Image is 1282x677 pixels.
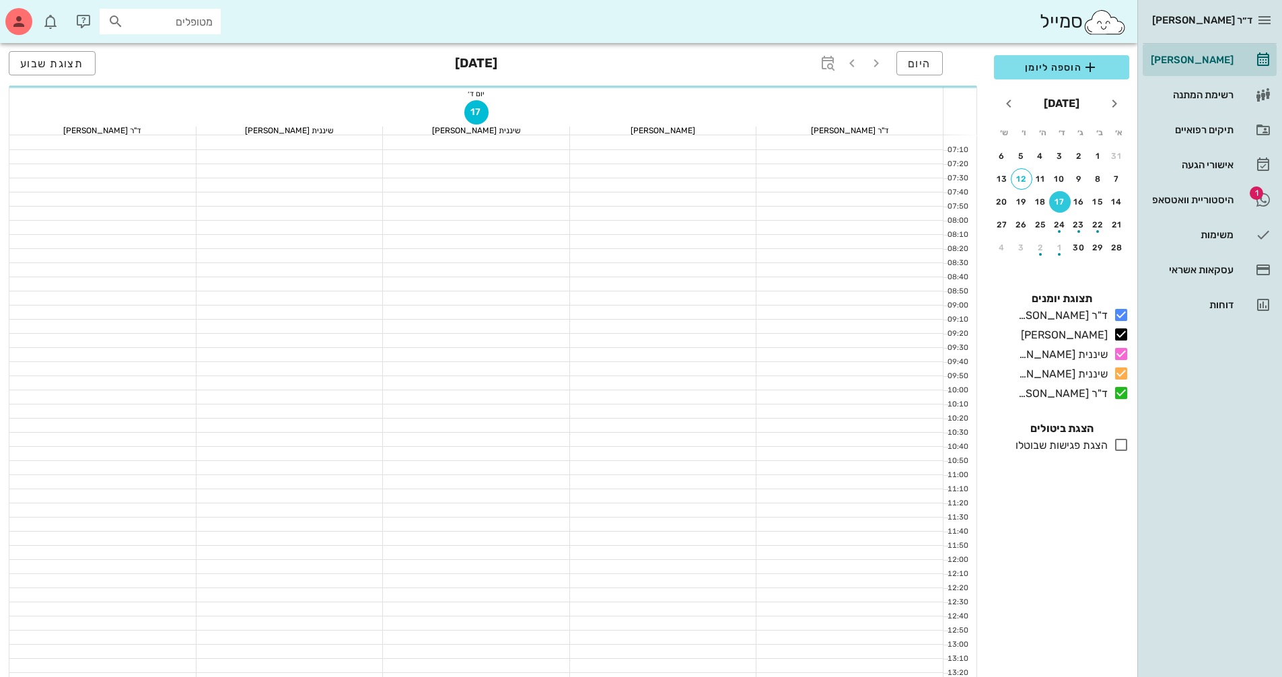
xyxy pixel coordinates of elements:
button: 17 [1049,191,1071,213]
a: רשימת המתנה [1143,79,1277,111]
button: 11 [1030,168,1051,190]
button: 14 [1106,191,1128,213]
a: [PERSON_NAME] [1143,44,1277,76]
div: 16 [1068,197,1090,207]
button: 24 [1049,214,1071,236]
div: היסטוריית וואטסאפ [1148,194,1234,205]
div: הצגת פגישות שבוטלו [1010,437,1108,454]
div: עסקאות אשראי [1148,264,1234,275]
div: 09:00 [943,300,971,312]
div: 11:20 [943,498,971,509]
button: 17 [464,100,489,124]
div: 25 [1030,220,1051,229]
span: היום [908,57,931,70]
button: 25 [1030,214,1051,236]
div: 2 [1068,151,1090,161]
button: חודש שעבר [1102,92,1127,116]
button: 6 [991,145,1013,167]
div: רשימת המתנה [1148,90,1234,100]
span: ד״ר [PERSON_NAME] [1152,14,1252,26]
div: 09:30 [943,343,971,354]
div: 09:40 [943,357,971,368]
span: תג [1250,186,1263,200]
div: 15 [1088,197,1109,207]
button: 8 [1088,168,1109,190]
div: 18 [1030,197,1051,207]
div: 13 [991,174,1013,184]
div: [PERSON_NAME] [1016,327,1108,343]
div: 27 [991,220,1013,229]
div: תיקים רפואיים [1148,124,1234,135]
div: 11:10 [943,484,971,495]
button: 10 [1049,168,1071,190]
a: תיקים רפואיים [1143,114,1277,146]
div: [PERSON_NAME] [1148,55,1234,65]
div: 12 [1011,174,1032,184]
button: 23 [1068,214,1090,236]
div: 10:00 [943,385,971,396]
span: תג [40,11,48,19]
button: חודש הבא [997,92,1021,116]
h3: [DATE] [455,51,497,78]
h4: תצוגת יומנים [994,291,1129,307]
button: 3 [1049,145,1071,167]
div: 20 [991,197,1013,207]
div: 11:40 [943,526,971,538]
div: 07:40 [943,187,971,199]
th: ש׳ [995,121,1013,144]
div: 09:10 [943,314,971,326]
div: דוחות [1148,299,1234,310]
div: 07:50 [943,201,971,213]
h4: הצגת ביטולים [994,421,1129,437]
div: 11:50 [943,540,971,552]
span: תצוגת שבוע [20,57,84,70]
button: 4 [991,237,1013,258]
div: 10:20 [943,413,971,425]
div: 11:30 [943,512,971,524]
button: 30 [1068,237,1090,258]
button: 3 [1011,237,1032,258]
div: 22 [1088,220,1109,229]
div: 10 [1049,174,1071,184]
button: 9 [1068,168,1090,190]
div: 11:00 [943,470,971,481]
div: 13:00 [943,639,971,651]
div: 17 [1049,197,1071,207]
div: 09:20 [943,328,971,340]
span: הוספה ליומן [1005,59,1118,75]
div: 10:40 [943,441,971,453]
div: 08:30 [943,258,971,269]
div: 9 [1068,174,1090,184]
div: 12:50 [943,625,971,637]
div: 08:50 [943,286,971,297]
div: 19 [1011,197,1032,207]
th: ג׳ [1072,121,1090,144]
div: 07:20 [943,159,971,170]
div: 12:20 [943,583,971,594]
a: משימות [1143,219,1277,251]
div: 6 [991,151,1013,161]
button: 5 [1011,145,1032,167]
div: יום ד׳ [9,87,943,100]
div: 8 [1088,174,1109,184]
div: 2 [1030,243,1051,252]
button: 22 [1088,214,1109,236]
div: 1 [1088,151,1109,161]
a: עסקאות אשראי [1143,254,1277,286]
button: היום [896,51,943,75]
button: 7 [1106,168,1128,190]
div: 12:30 [943,597,971,608]
div: 24 [1049,220,1071,229]
div: אישורי הגעה [1148,159,1234,170]
div: 08:20 [943,244,971,255]
div: שיננית [PERSON_NAME] [383,127,569,135]
a: תגהיסטוריית וואטסאפ [1143,184,1277,216]
th: ה׳ [1034,121,1051,144]
th: ב׳ [1091,121,1108,144]
button: 13 [991,168,1013,190]
div: שיננית [PERSON_NAME] [197,127,383,135]
div: 4 [1030,151,1051,161]
button: 4 [1030,145,1051,167]
div: 08:00 [943,215,971,227]
div: 12:40 [943,611,971,622]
